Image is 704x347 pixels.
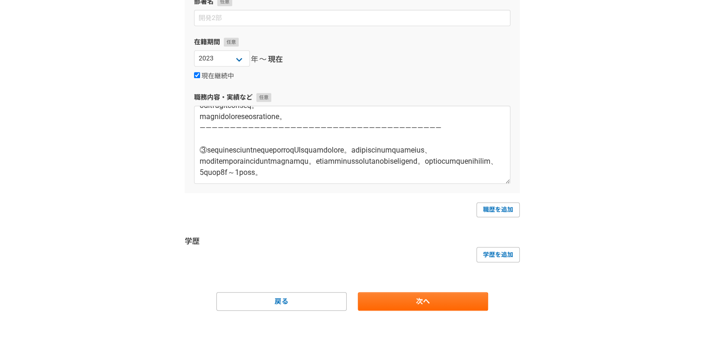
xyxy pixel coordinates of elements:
[194,72,234,80] label: 現在継続中
[194,37,510,47] label: 在籍期間
[194,10,510,26] input: 開発2部
[194,72,200,78] input: 現在継続中
[216,292,347,311] a: 戻る
[194,93,510,102] label: 職務内容・実績など
[358,292,488,311] a: 次へ
[476,247,520,262] a: 学歴を追加
[268,54,283,65] span: 現在
[251,54,267,65] span: 年〜
[185,236,520,247] h3: 学歴
[476,202,520,217] a: 職歴を追加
